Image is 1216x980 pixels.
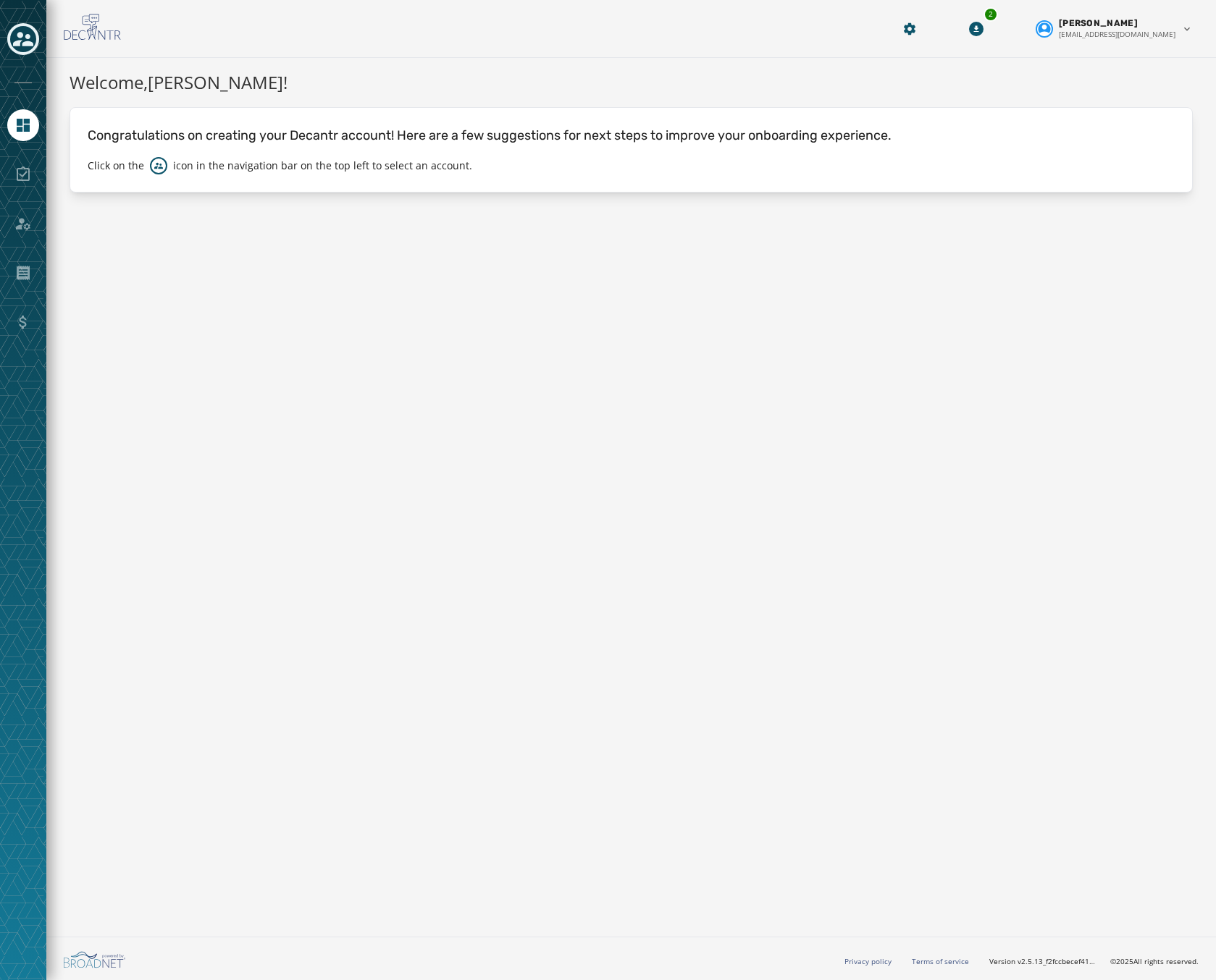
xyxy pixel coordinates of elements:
button: Download Menu [963,16,989,42]
span: Version [989,956,1099,967]
p: Click on the [88,159,144,173]
button: Toggle account select drawer [7,23,39,55]
span: [EMAIL_ADDRESS][DOMAIN_NAME] [1059,29,1175,40]
span: © 2025 All rights reserved. [1110,956,1199,966]
p: Congratulations on creating your Decantr account! Here are a few suggestions for next steps to im... [88,125,1175,145]
a: Privacy policy [844,956,892,966]
h1: Welcome, [PERSON_NAME] ! [70,69,1193,96]
a: Navigate to Home [7,109,39,141]
div: 2 [984,7,998,22]
span: v2.5.13_f2fccbecef41a56588405520c543f5f958952a99 [1018,956,1099,967]
a: Terms of service [912,956,969,966]
p: icon in the navigation bar on the top left to select an account. [173,159,472,173]
span: [PERSON_NAME] [1059,17,1138,29]
button: User settings [1030,12,1199,46]
button: Manage global settings [897,16,923,42]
